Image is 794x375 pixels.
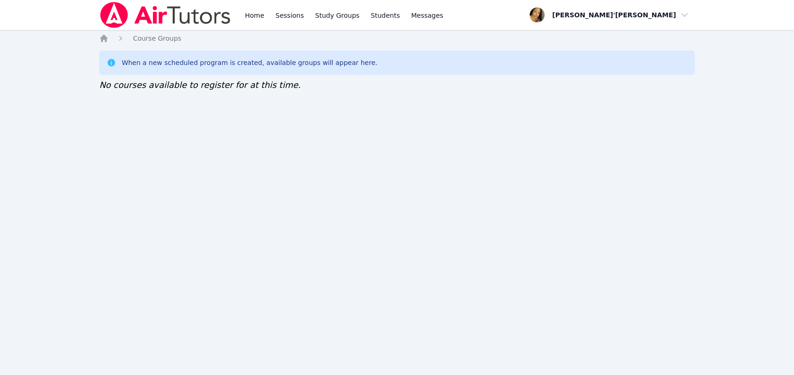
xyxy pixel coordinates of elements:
[99,2,232,28] img: Air Tutors
[133,35,181,42] span: Course Groups
[411,11,444,20] span: Messages
[99,34,695,43] nav: Breadcrumb
[99,80,301,90] span: No courses available to register for at this time.
[122,58,378,67] div: When a new scheduled program is created, available groups will appear here.
[133,34,181,43] a: Course Groups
